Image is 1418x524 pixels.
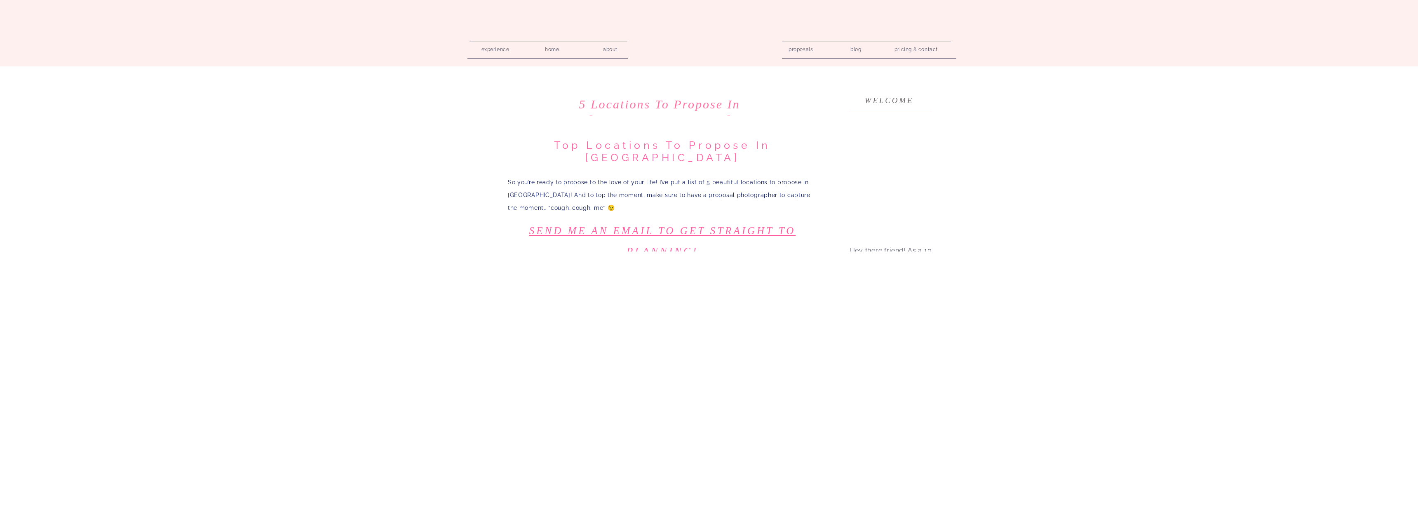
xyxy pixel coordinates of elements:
[476,44,515,52] a: experience
[789,44,812,52] a: proposals
[540,44,564,52] a: home
[508,176,817,214] p: So you’re ready to propose to the love of your life! I’ve put a list of 5 beautiful locations to ...
[508,139,817,164] h1: Top locations to Propose in [GEOGRAPHIC_DATA]
[505,97,814,110] h1: 5 Locations to Propose in [GEOGRAPHIC_DATA]
[529,225,796,257] a: Send me an email to get straight to planning!
[844,44,868,52] a: blog
[599,44,622,52] a: about
[863,94,915,102] h3: welcome
[847,243,934,284] p: Hey there friend! As a 10 year experienced photographer in the [GEOGRAPHIC_DATA] area, I'm here t...
[891,44,941,56] a: pricing & contact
